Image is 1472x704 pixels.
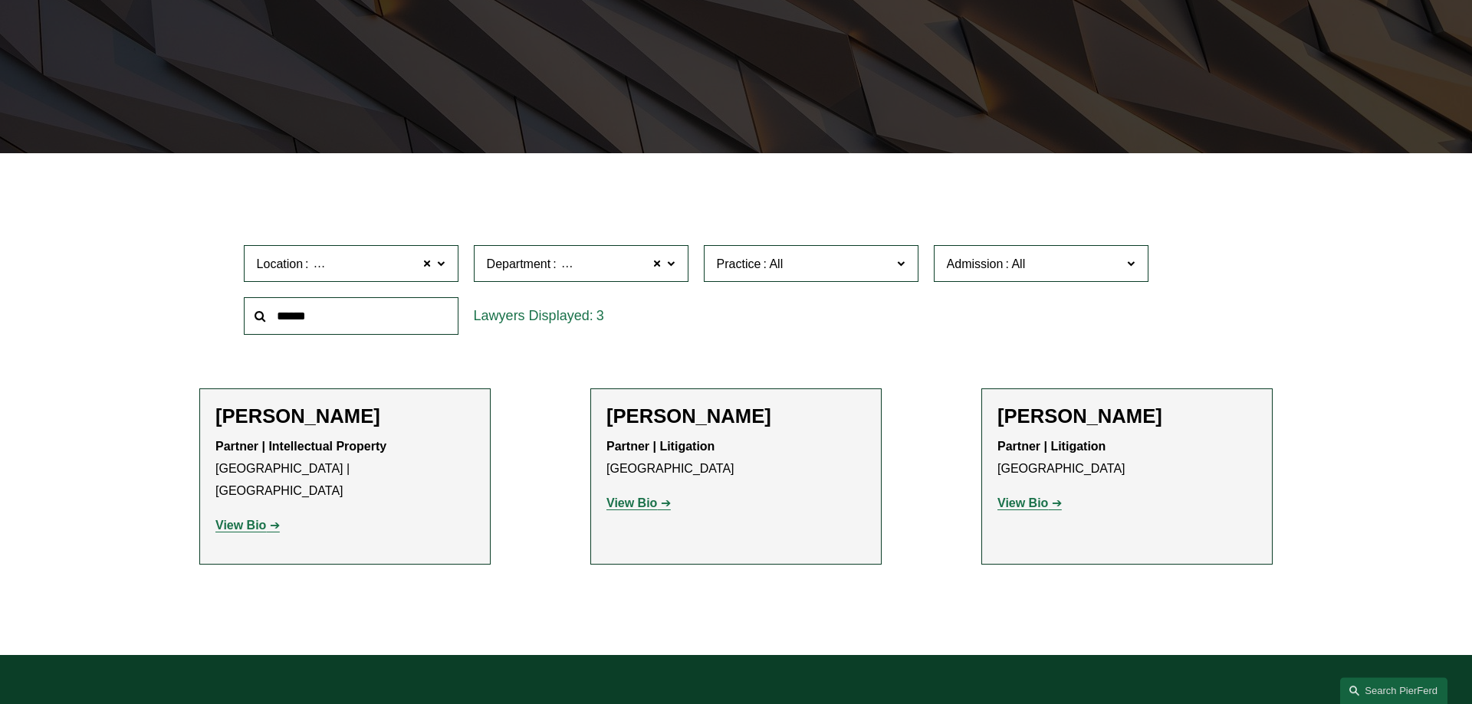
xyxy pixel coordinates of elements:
[997,496,1062,509] a: View Bio
[606,440,715,453] strong: Partner | Litigation
[606,496,671,509] a: View Bio
[257,257,304,270] span: Location
[997,436,1257,480] p: [GEOGRAPHIC_DATA]
[215,519,280,532] a: View Bio
[606,404,866,428] h2: [PERSON_NAME]
[997,496,1048,509] strong: View Bio
[1340,677,1447,704] a: Search this site
[215,436,475,502] p: [GEOGRAPHIC_DATA] | [GEOGRAPHIC_DATA]
[559,254,667,274] span: Intellectual Property
[606,436,866,480] p: [GEOGRAPHIC_DATA]
[215,519,266,532] strong: View Bio
[717,257,761,270] span: Practice
[606,496,657,509] strong: View Bio
[596,308,604,323] span: 3
[947,257,1004,270] span: Admission
[997,440,1106,453] strong: Partner | Litigation
[487,257,551,270] span: Department
[215,404,475,428] h2: [PERSON_NAME]
[311,254,439,274] span: [GEOGRAPHIC_DATA]
[215,440,386,453] strong: Partner | Intellectual Property
[997,404,1257,428] h2: [PERSON_NAME]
